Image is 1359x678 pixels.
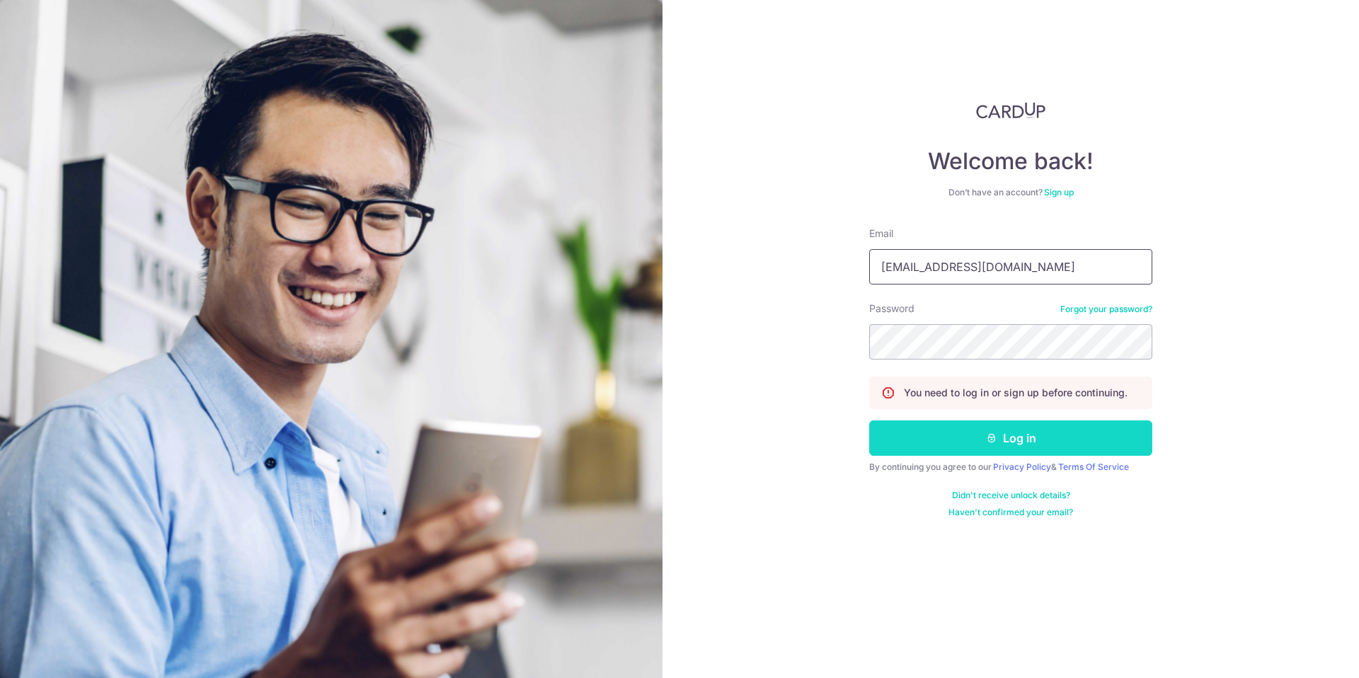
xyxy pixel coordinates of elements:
p: You need to log in or sign up before continuing. [904,386,1128,400]
a: Sign up [1044,187,1074,197]
div: By continuing you agree to our & [869,461,1152,473]
a: Privacy Policy [993,461,1051,472]
button: Log in [869,420,1152,456]
a: Forgot your password? [1060,304,1152,315]
a: Terms Of Service [1058,461,1129,472]
label: Email [869,226,893,241]
div: Don’t have an account? [869,187,1152,198]
h4: Welcome back! [869,147,1152,176]
label: Password [869,301,914,316]
img: CardUp Logo [976,102,1045,119]
a: Haven't confirmed your email? [948,507,1073,518]
a: Didn't receive unlock details? [952,490,1070,501]
input: Enter your Email [869,249,1152,285]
